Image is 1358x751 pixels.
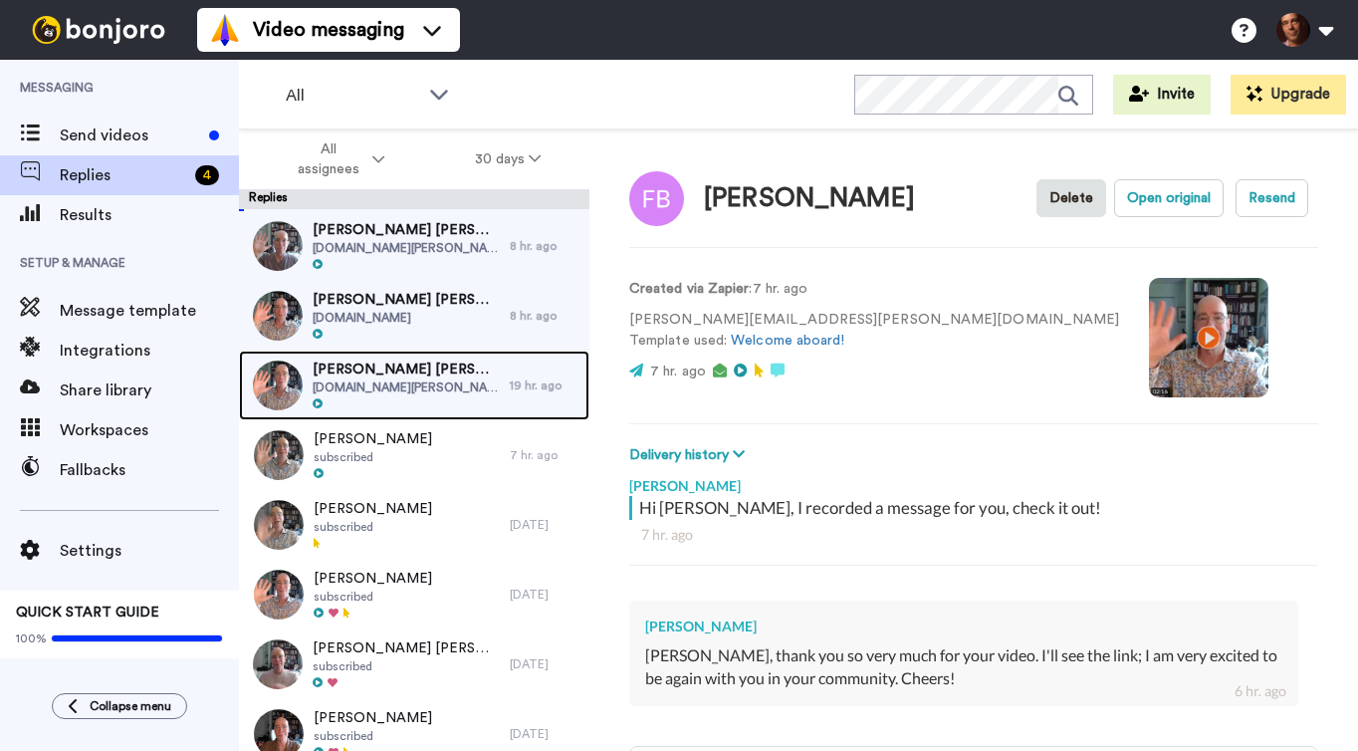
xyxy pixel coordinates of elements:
img: bj-logo-header-white.svg [24,16,173,44]
span: subscribed [313,658,500,674]
span: [PERSON_NAME] [PERSON_NAME] [313,638,500,658]
div: [DATE] [510,517,579,533]
button: All assignees [243,131,430,187]
div: [PERSON_NAME] [645,617,1282,636]
span: Fallbacks [60,458,239,482]
button: Collapse menu [52,693,187,719]
span: [PERSON_NAME] [314,499,432,519]
span: [DOMAIN_NAME] [313,310,500,326]
img: b73de1e1-4cf8-4ac3-8261-512f17e6db52-thumb.jpg [253,639,303,689]
div: 7 hr. ago [641,525,1306,545]
span: QUICK START GUIDE [16,606,159,620]
a: Welcome aboard! [731,334,844,348]
a: [PERSON_NAME] [PERSON_NAME]subscribed[DATE] [239,629,589,699]
span: [PERSON_NAME] [314,708,432,728]
span: Results [60,203,239,227]
span: Workspaces [60,418,239,442]
span: subscribed [314,728,432,744]
span: Integrations [60,339,239,363]
span: subscribed [314,519,432,535]
button: 30 days [430,141,586,177]
span: [PERSON_NAME] [PERSON_NAME] [313,360,500,379]
img: 9c90555a-1eb2-4b9a-979f-f7a9e9f48d0e-thumb.jpg [254,500,304,550]
a: [PERSON_NAME]subscribed[DATE] [239,490,589,560]
span: 100% [16,630,47,646]
span: [DOMAIN_NAME][PERSON_NAME] [313,379,500,395]
span: Video messaging [253,16,404,44]
span: subscribed [314,589,432,605]
span: [PERSON_NAME] [PERSON_NAME] [313,220,500,240]
div: [DATE] [510,726,579,742]
div: [PERSON_NAME] [704,184,915,213]
div: 6 hr. ago [1235,681,1286,701]
button: Upgrade [1231,75,1346,115]
span: All [286,84,419,108]
button: Delete [1036,179,1106,217]
div: [DATE] [510,656,579,672]
span: Send videos [60,124,201,147]
a: [PERSON_NAME] [PERSON_NAME][DOMAIN_NAME][PERSON_NAME]19 hr. ago [239,351,589,420]
img: 4a0717b2-60d8-4683-8547-5649a5ab66e9-thumb.jpg [254,430,304,480]
p: [PERSON_NAME][EMAIL_ADDRESS][PERSON_NAME][DOMAIN_NAME] Template used: [629,310,1119,352]
span: [PERSON_NAME] [314,569,432,589]
div: [PERSON_NAME], thank you so very much for your video. I'll see the link; I am very excited to be ... [645,644,1282,690]
a: [PERSON_NAME] [PERSON_NAME][DOMAIN_NAME]8 hr. ago [239,281,589,351]
button: Resend [1236,179,1308,217]
span: Share library [60,378,239,402]
button: Invite [1113,75,1211,115]
button: Open original [1114,179,1224,217]
div: 8 hr. ago [510,238,579,254]
p: : 7 hr. ago [629,279,1119,300]
img: d8082dff-30db-48ed-8bd7-71aefa0e0b02-thumb.jpg [254,570,304,620]
div: 19 hr. ago [510,377,579,393]
a: [PERSON_NAME]subscribed7 hr. ago [239,420,589,490]
span: Collapse menu [90,698,171,714]
img: 23f32dd7-ca51-4fb0-94db-2f66218aa431-thumb.jpg [253,291,303,341]
img: 9da01e44-476e-4af9-9e84-5365a4f0e311-thumb.jpg [253,221,303,271]
div: Hi [PERSON_NAME], I recorded a message for you, check it out! [639,496,1313,520]
span: subscribed [314,449,432,465]
span: All assignees [288,139,368,179]
span: [PERSON_NAME] [314,429,432,449]
button: Delivery history [629,444,751,466]
div: 4 [195,165,219,185]
div: Replies [239,189,589,209]
img: Image of Fernando Fernando Braune [629,171,684,226]
span: Settings [60,539,239,563]
span: [DOMAIN_NAME][PERSON_NAME] [313,240,500,256]
img: 2312dd0f-4b46-4538-8735-edf805d99fb9-thumb.jpg [253,361,303,410]
img: vm-color.svg [209,14,241,46]
div: [PERSON_NAME] [629,466,1318,496]
span: 7 hr. ago [650,365,706,378]
a: [PERSON_NAME] [PERSON_NAME][DOMAIN_NAME][PERSON_NAME]8 hr. ago [239,211,589,281]
span: [PERSON_NAME] [PERSON_NAME] [313,290,500,310]
div: [DATE] [510,587,579,603]
div: 7 hr. ago [510,447,579,463]
span: Replies [60,163,187,187]
a: [PERSON_NAME]subscribed[DATE] [239,560,589,629]
strong: Created via Zapier [629,282,749,296]
span: Message template [60,299,239,323]
div: 8 hr. ago [510,308,579,324]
